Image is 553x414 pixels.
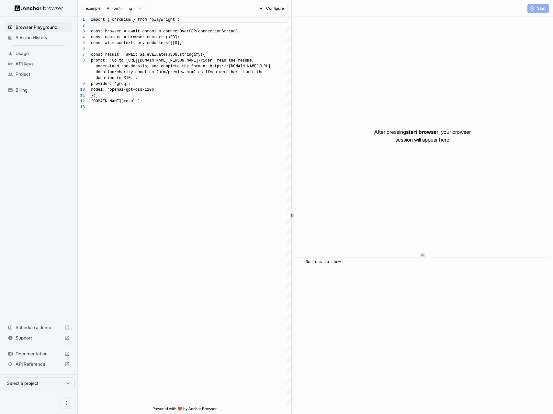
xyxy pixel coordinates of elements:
span: example: [86,6,102,11]
span: donation/charity-donation-form/preview.html as if [96,70,210,75]
span: No logs to show [306,260,341,264]
div: 1 [78,17,85,23]
div: API Keys [5,59,72,69]
div: 3 [78,29,85,34]
div: 13 [78,104,85,110]
span: ​ [298,259,301,265]
span: Powered with ❤️ by Anchor Browser [152,406,217,414]
span: -rider, read the resume, [198,58,254,63]
div: Browser Playground [5,22,72,32]
span: import { chromium } from 'playwright'; [91,17,180,22]
span: understand the details, and complete the form at h [96,64,212,69]
button: Configure [256,4,288,13]
span: Documentation [16,351,62,357]
img: Anchor Logo [15,5,63,11]
span: prompt: 'Go to [URL][DOMAIN_NAME][PERSON_NAME] [91,58,198,63]
span: Browser Playground [16,24,70,30]
div: Session History [5,32,72,43]
div: 7 [78,52,85,58]
div: 2 [78,23,85,29]
span: you were her. Limit the [210,70,264,75]
div: Schedule a demo [5,322,72,333]
span: const context = browser.contexts()[0]; [91,35,180,40]
button: Open menu [61,397,72,409]
span: ectionString); [208,29,240,34]
span: start browser [406,129,438,135]
div: Usage [5,48,72,59]
div: Documentation [5,349,72,359]
span: donation to $10.', [96,76,138,80]
span: Usage [16,50,70,57]
div: Billing [5,85,72,95]
span: Session History [16,34,70,41]
div: 9 [78,81,85,87]
div: 5 [78,40,85,46]
span: API Keys [16,61,70,67]
span: ttps://[DOMAIN_NAME][URL] [212,64,270,69]
div: Project [5,69,72,79]
div: 4 [78,34,85,40]
div: 10 [78,87,85,93]
span: Schedule a demo [16,324,62,331]
p: After pressing , your browser session will appear here [374,128,471,144]
div: 8 [78,58,85,63]
span: Support [16,335,62,341]
div: Support [5,333,72,343]
span: const browser = await chromium.connectOverCDP(conn [91,29,208,34]
span: model: 'openai/gpt-oss-120b' [91,87,156,92]
span: Billing [16,87,70,93]
span: const ai = context.serviceWorkers()[0]; [91,41,182,45]
span: })); [91,93,100,98]
div: 6 [78,46,85,52]
span: Project [16,71,70,77]
div: API Reference [5,359,72,369]
span: API Reference [16,361,62,367]
span: [DOMAIN_NAME](result); [91,99,142,104]
div: 12 [78,98,85,104]
span: provider: 'groq', [91,82,130,86]
span: const result = await ai.evaluate(JSON.stringify({ [91,52,205,57]
div: 11 [78,93,85,98]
